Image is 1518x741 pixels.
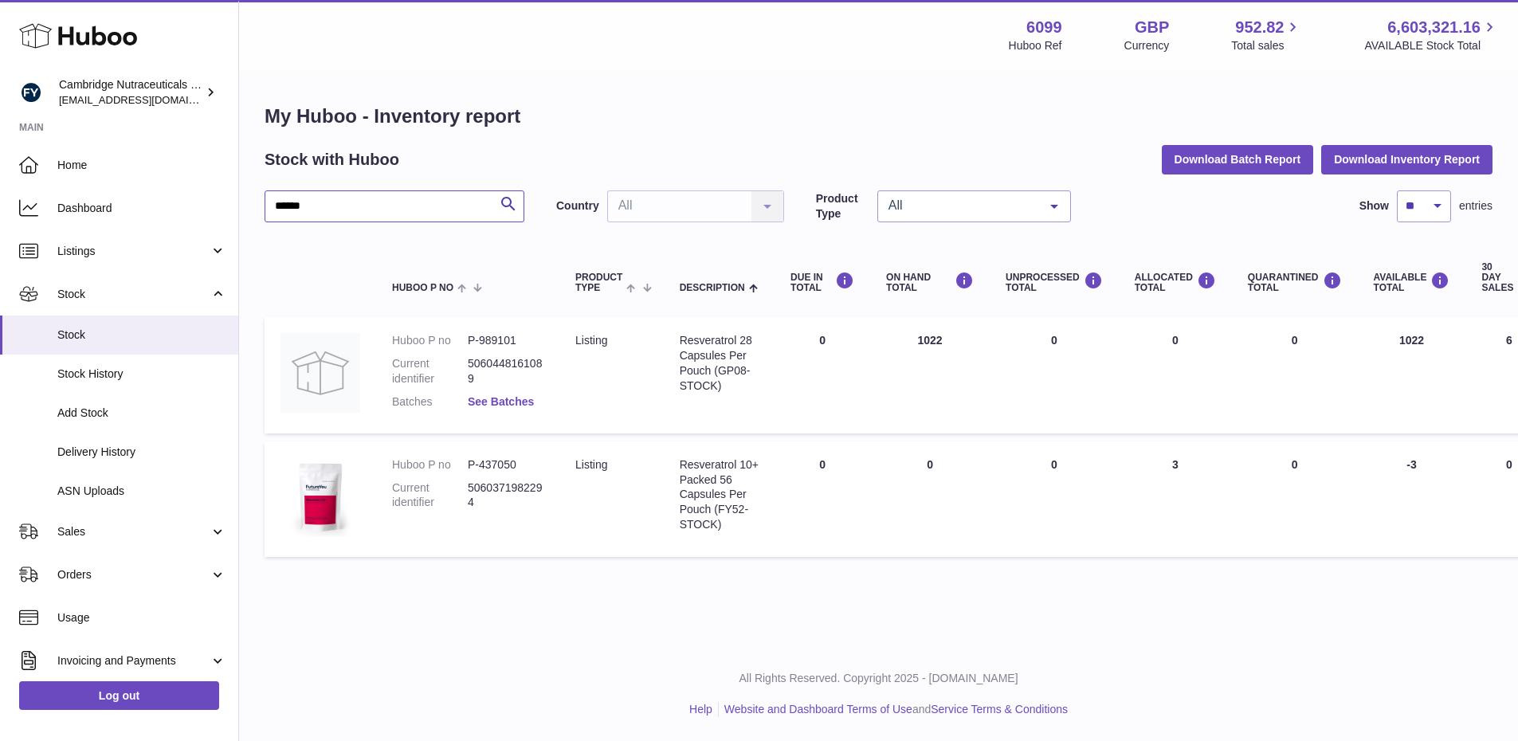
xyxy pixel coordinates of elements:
span: Home [57,158,226,173]
span: Invoicing and Payments [57,653,210,668]
td: 1022 [1358,317,1466,433]
div: Cambridge Nutraceuticals Ltd [59,77,202,108]
div: Currency [1124,38,1170,53]
button: Download Batch Report [1162,145,1314,174]
a: See Batches [468,395,534,408]
span: Product Type [575,272,622,293]
td: 0 [870,441,990,557]
button: Download Inventory Report [1321,145,1493,174]
span: entries [1459,198,1493,214]
div: AVAILABLE Total [1374,272,1450,293]
span: Sales [57,524,210,539]
span: All [885,198,1038,214]
span: Orders [57,567,210,582]
span: listing [575,458,607,471]
div: Resveratrol 28 Capsules Per Pouch (GP08-STOCK) [680,333,759,394]
td: 0 [1119,317,1232,433]
span: Huboo P no [392,283,453,293]
td: -3 [1358,441,1466,557]
a: Help [689,703,712,716]
a: Website and Dashboard Terms of Use [724,703,912,716]
dt: Huboo P no [392,333,468,348]
span: 0 [1292,334,1298,347]
a: 952.82 Total sales [1231,17,1302,53]
span: Description [680,283,745,293]
dd: 5060448161089 [468,356,543,386]
li: and [719,702,1068,717]
span: Dashboard [57,201,226,216]
h1: My Huboo - Inventory report [265,104,1493,129]
span: Total sales [1231,38,1302,53]
img: huboo@camnutra.com [19,80,43,104]
div: UNPROCESSED Total [1006,272,1103,293]
span: ASN Uploads [57,484,226,499]
dd: 5060371982294 [468,480,543,511]
dd: P-437050 [468,457,543,472]
dt: Batches [392,394,468,410]
label: Country [556,198,599,214]
span: 0 [1292,458,1298,471]
span: Delivery History [57,445,226,460]
dt: Current identifier [392,356,468,386]
span: Listings [57,244,210,259]
td: 0 [775,441,870,557]
td: 0 [990,441,1119,557]
span: Usage [57,610,226,625]
div: ON HAND Total [886,272,974,293]
label: Show [1359,198,1389,214]
span: 952.82 [1235,17,1284,38]
div: ALLOCATED Total [1135,272,1216,293]
span: Add Stock [57,406,226,421]
span: Stock [57,287,210,302]
dt: Huboo P no [392,457,468,472]
p: All Rights Reserved. Copyright 2025 - [DOMAIN_NAME] [252,671,1505,686]
div: Resveratrol 10+ Packed 56 Capsules Per Pouch (FY52-STOCK) [680,457,759,532]
img: product image [280,333,360,413]
span: [EMAIL_ADDRESS][DOMAIN_NAME] [59,93,234,106]
span: AVAILABLE Stock Total [1364,38,1499,53]
h2: Stock with Huboo [265,149,399,171]
div: DUE IN TOTAL [790,272,854,293]
td: 0 [775,317,870,433]
a: 6,603,321.16 AVAILABLE Stock Total [1364,17,1499,53]
span: Stock [57,327,226,343]
strong: GBP [1135,17,1169,38]
span: 6,603,321.16 [1387,17,1481,38]
div: Huboo Ref [1009,38,1062,53]
td: 3 [1119,441,1232,557]
span: Stock History [57,367,226,382]
div: QUARANTINED Total [1248,272,1342,293]
label: Product Type [816,191,869,222]
td: 1022 [870,317,990,433]
span: listing [575,334,607,347]
dt: Current identifier [392,480,468,511]
img: product image [280,457,360,537]
a: Service Terms & Conditions [931,703,1068,716]
a: Log out [19,681,219,710]
dd: P-989101 [468,333,543,348]
strong: 6099 [1026,17,1062,38]
td: 0 [990,317,1119,433]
